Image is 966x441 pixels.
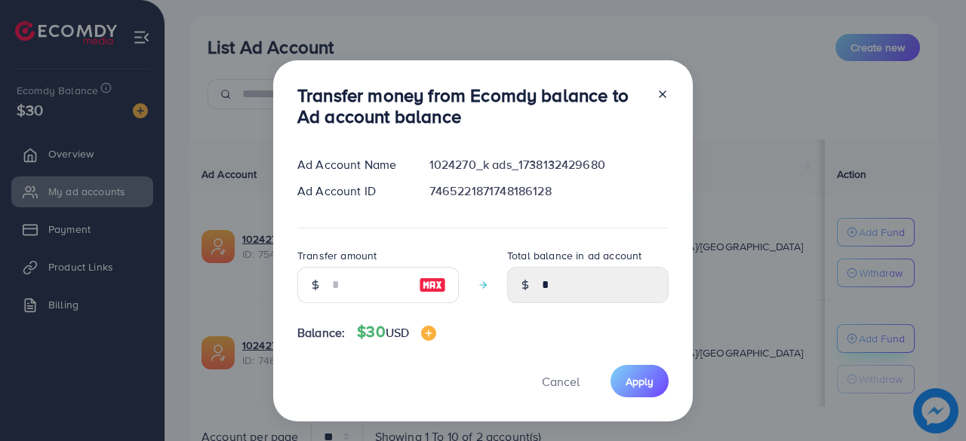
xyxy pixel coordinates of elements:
[626,374,654,389] span: Apply
[285,156,417,173] div: Ad Account Name
[523,365,598,397] button: Cancel
[611,365,669,397] button: Apply
[507,248,641,263] label: Total balance in ad account
[357,323,436,341] h4: $30
[297,248,377,263] label: Transfer amount
[417,182,681,200] div: 7465221871748186128
[419,276,446,294] img: image
[417,156,681,173] div: 1024270_k ads_1738132429680
[542,373,580,390] span: Cancel
[297,84,645,128] h3: Transfer money from Ecomdy balance to Ad account balance
[297,324,345,341] span: Balance:
[285,182,417,200] div: Ad Account ID
[386,324,409,341] span: USD
[421,326,436,341] img: image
